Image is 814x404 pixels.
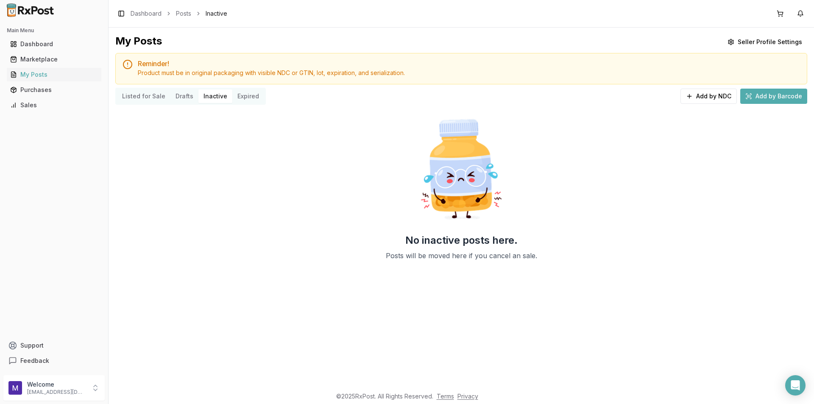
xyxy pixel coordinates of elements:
[10,55,98,64] div: Marketplace
[27,389,86,396] p: [EMAIL_ADDRESS][DOMAIN_NAME]
[3,68,105,81] button: My Posts
[138,69,800,77] div: Product must be in original packaging with visible NDC or GTIN, lot, expiration, and serialization.
[3,3,58,17] img: RxPost Logo
[3,37,105,51] button: Dashboard
[10,70,98,79] div: My Posts
[206,9,227,18] span: Inactive
[680,89,737,104] button: Add by NDC
[457,393,478,400] a: Privacy
[176,9,191,18] a: Posts
[10,101,98,109] div: Sales
[10,40,98,48] div: Dashboard
[3,98,105,112] button: Sales
[232,89,264,103] button: Expired
[3,353,105,368] button: Feedback
[7,27,101,34] h2: Main Menu
[3,83,105,97] button: Purchases
[740,89,807,104] button: Add by Barcode
[7,67,101,82] a: My Posts
[785,375,806,396] div: Open Intercom Messenger
[386,251,537,261] p: Posts will be moved here if you cancel an sale.
[138,60,800,67] h5: Reminder!
[10,86,98,94] div: Purchases
[437,393,454,400] a: Terms
[117,89,170,103] button: Listed for Sale
[3,338,105,353] button: Support
[7,52,101,67] a: Marketplace
[20,357,49,365] span: Feedback
[7,98,101,113] a: Sales
[131,9,162,18] a: Dashboard
[198,89,232,103] button: Inactive
[170,89,198,103] button: Drafts
[27,380,86,389] p: Welcome
[405,234,518,247] h2: No inactive posts here.
[3,53,105,66] button: Marketplace
[7,82,101,98] a: Purchases
[131,9,227,18] nav: breadcrumb
[407,115,516,223] img: Sad Pill Bottle
[8,381,22,395] img: User avatar
[722,34,807,50] button: Seller Profile Settings
[115,34,162,50] div: My Posts
[7,36,101,52] a: Dashboard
